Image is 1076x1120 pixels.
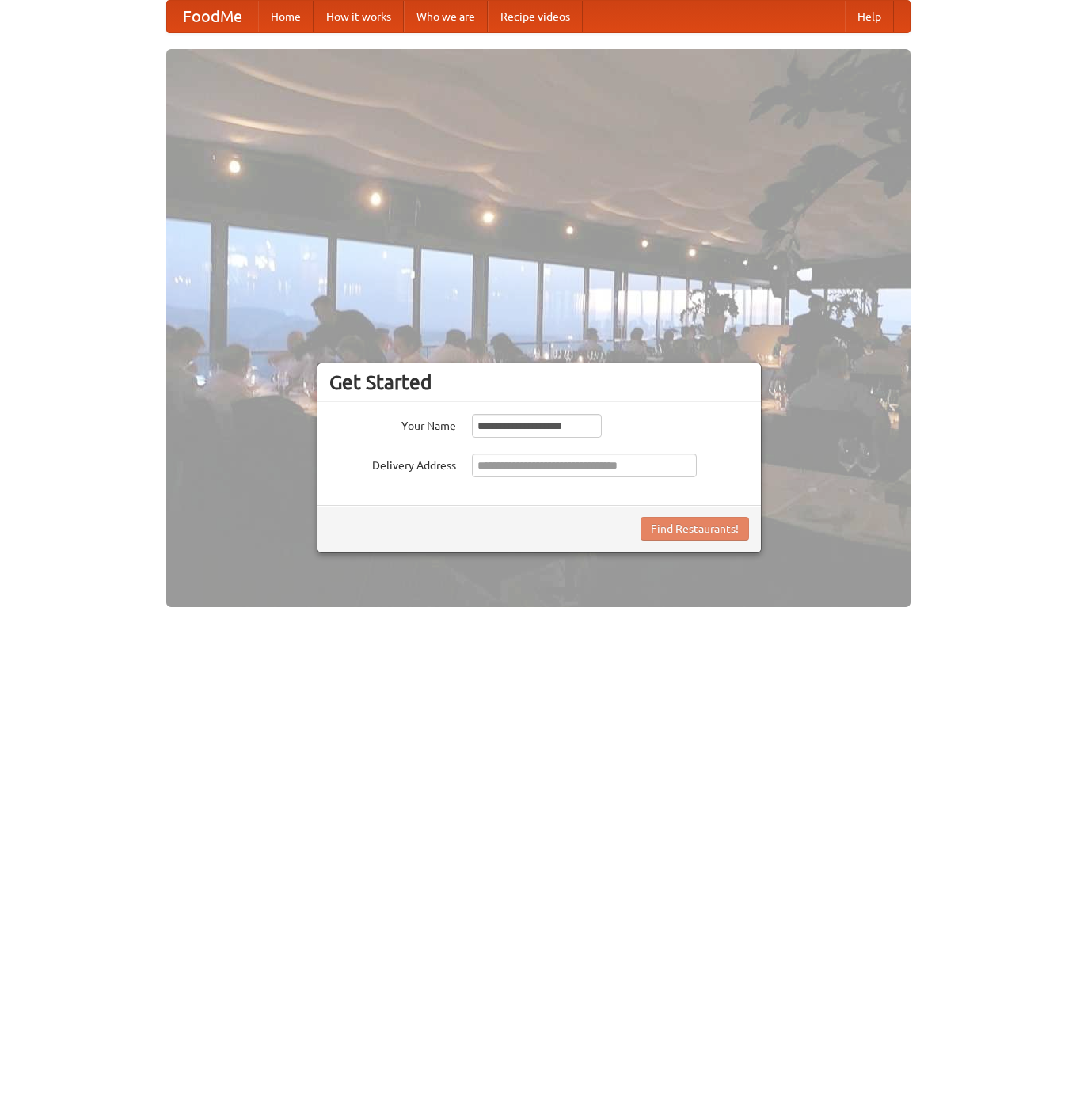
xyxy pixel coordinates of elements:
[845,1,894,32] a: Help
[488,1,583,32] a: Recipe videos
[258,1,314,32] a: Home
[641,517,749,541] button: Find Restaurants!
[329,414,456,434] label: Your Name
[329,370,749,394] h3: Get Started
[404,1,488,32] a: Who we are
[329,454,456,473] label: Delivery Address
[314,1,404,32] a: How it works
[167,1,258,32] a: FoodMe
